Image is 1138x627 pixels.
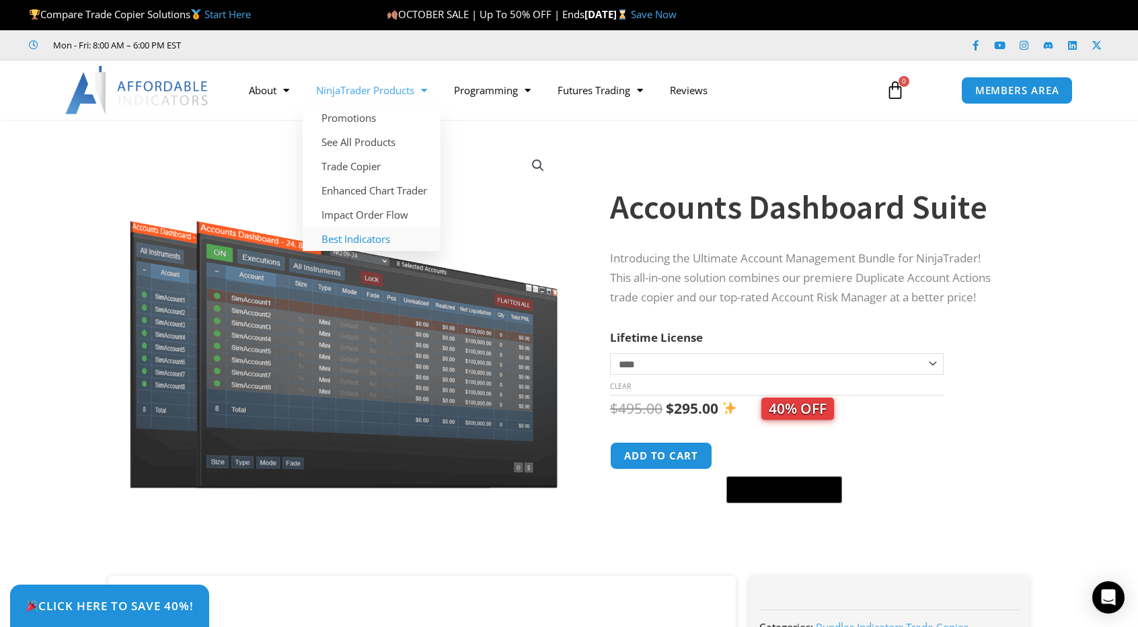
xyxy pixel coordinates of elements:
[610,442,712,470] button: Add to cart
[656,75,721,106] a: Reviews
[761,398,834,420] span: 40% OFF
[204,7,251,21] a: Start Here
[303,154,441,178] a: Trade Copier
[610,399,662,418] bdi: 495.00
[303,130,441,154] a: See All Products
[303,106,441,251] ul: NinjaTrader Products
[526,153,550,178] a: View full-screen image gallery
[610,381,631,391] a: Clear options
[724,440,845,472] iframe: Secure express checkout frame
[29,7,251,21] span: Compare Trade Copier Solutions
[610,184,1003,231] h1: Accounts Dashboard Suite
[631,7,677,21] a: Save Now
[722,401,736,415] img: ✨
[441,75,544,106] a: Programming
[303,178,441,202] a: Enhanced Chart Trader
[387,9,397,20] img: 🍂
[961,77,1073,104] a: MEMBERS AREA
[584,7,631,21] strong: [DATE]
[1092,581,1125,614] div: Open Intercom Messenger
[666,399,718,418] bdi: 295.00
[235,75,870,106] nav: Menu
[10,585,209,627] a: 🎉Click Here to save 40%!
[200,38,402,52] iframe: Customer reviews powered by Trustpilot
[726,476,842,503] button: Buy with GPay
[303,202,441,227] a: Impact Order Flow
[544,75,656,106] a: Futures Trading
[26,600,194,612] span: Click Here to save 40%!
[50,37,181,53] span: Mon - Fri: 8:00 AM – 6:00 PM EST
[666,399,674,418] span: $
[303,106,441,130] a: Promotions
[303,227,441,251] a: Best Indicators
[610,399,618,418] span: $
[303,75,441,106] a: NinjaTrader Products
[235,75,303,106] a: About
[65,66,210,114] img: LogoAI | Affordable Indicators – NinjaTrader
[26,600,38,612] img: 🎉
[617,9,628,20] img: ⌛
[30,9,40,20] img: 🏆
[899,76,909,87] span: 0
[610,330,703,345] label: Lifetime License
[387,7,584,21] span: OCTOBER SALE | Up To 50% OFF | Ends
[975,85,1059,96] span: MEMBERS AREA
[610,512,1003,523] iframe: PayPal Message 1
[191,9,201,20] img: 🥇
[610,249,1003,307] p: Introducing the Ultimate Account Management Bundle for NinjaTrader! This all-in-one solution comb...
[866,71,925,110] a: 0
